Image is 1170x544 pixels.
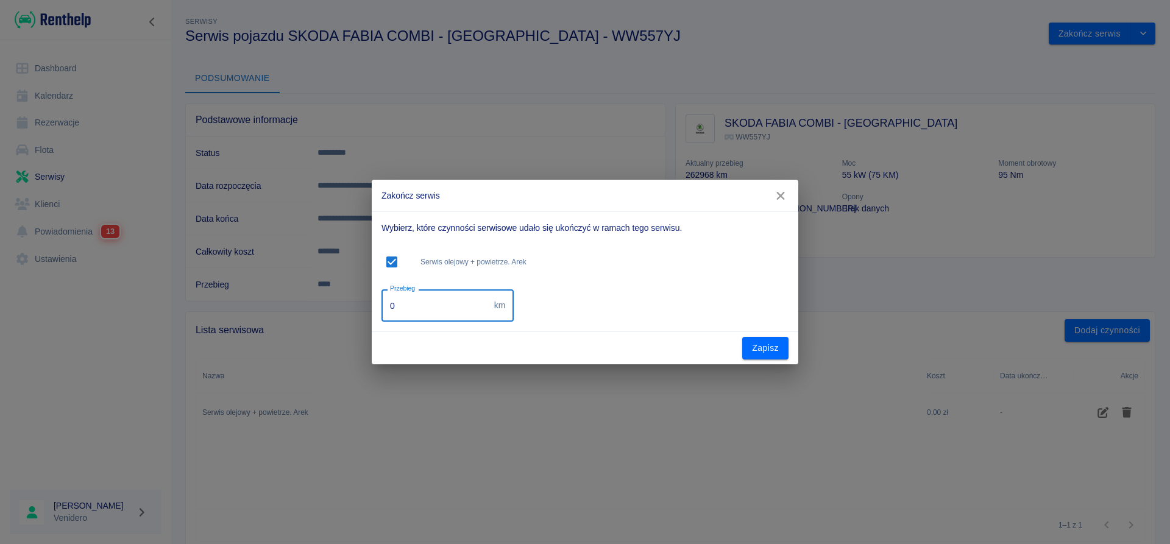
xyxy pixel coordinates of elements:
[381,244,789,280] div: Serwis olejowy + powietrze. Arek
[372,180,798,211] h2: Zakończ serwis
[390,284,415,293] label: Przebieg
[494,299,506,312] p: km
[381,222,789,235] p: Wybierz, które czynności serwisowe udało się ukończyć w ramach tego serwisu.
[420,256,784,267] span: Serwis olejowy + powietrze. Arek
[742,337,789,359] button: Zapisz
